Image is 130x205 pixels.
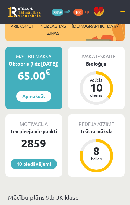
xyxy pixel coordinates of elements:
[86,82,107,93] div: 10
[86,156,107,161] div: balles
[16,91,51,102] a: Apmaksāt
[86,78,107,82] div: Atlicis
[5,60,62,67] div: Oktobris (līdz [DATE])
[5,128,62,135] div: Tev pieejamie punkti
[64,9,70,14] span: mP
[73,9,92,14] a: 100 xp
[68,60,125,67] div: Bioloģija
[68,128,125,173] a: Teātra māksla 8 balles
[68,47,125,60] div: Tuvākā ieskaite
[5,47,62,60] div: Mācību maksa
[86,145,107,156] div: 8
[84,9,89,14] span: xp
[72,23,120,29] span: [DEMOGRAPHIC_DATA]
[52,9,63,16] span: 2859
[5,135,62,152] div: 2859
[73,9,83,16] span: 100
[45,67,50,77] span: €
[68,114,125,128] div: Pēdējā atzīme
[11,159,57,169] a: 10 piedāvājumi
[8,7,41,17] a: Rīgas 1. Tālmācības vidusskola
[86,93,107,97] div: dienas
[68,60,125,106] a: Bioloģija Atlicis 10 dienas
[5,114,62,128] div: Motivācija
[5,67,62,84] div: 65.00
[8,193,122,202] p: Mācību plāns 9.b JK klase
[68,128,125,135] div: Teātra māksla
[34,23,72,36] span: Neizlasītās ziņas
[10,23,34,29] span: Priekšmeti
